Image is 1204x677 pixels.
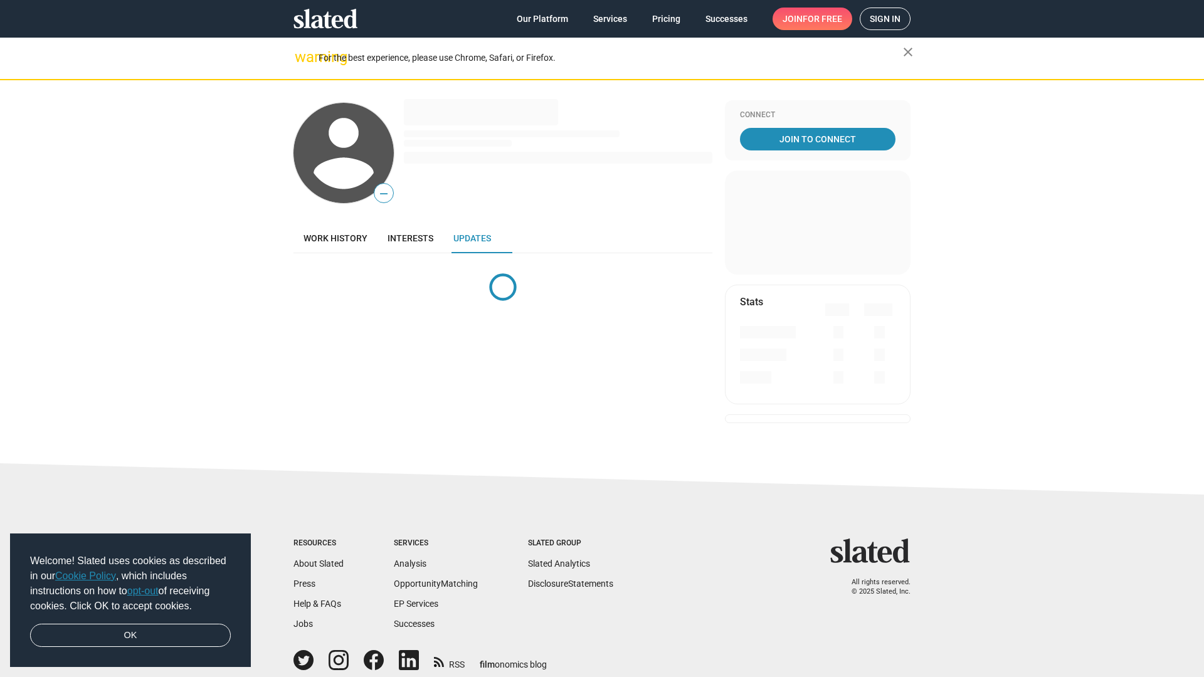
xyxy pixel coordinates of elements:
span: film [480,659,495,669]
span: Welcome! Slated uses cookies as described in our , which includes instructions on how to of recei... [30,554,231,614]
a: Slated Analytics [528,559,590,569]
a: Cookie Policy [55,570,116,581]
a: DisclosureStatements [528,579,613,589]
span: Our Platform [517,8,568,30]
mat-icon: close [900,45,916,60]
a: Joinfor free [773,8,852,30]
a: Help & FAQs [293,599,341,609]
a: Successes [695,8,758,30]
span: — [374,186,393,202]
a: EP Services [394,599,438,609]
a: Press [293,579,315,589]
div: Connect [740,110,895,120]
div: Services [394,538,478,548]
mat-card-title: Stats [740,295,763,308]
span: Services [593,8,627,30]
a: Jobs [293,619,313,629]
a: Our Platform [507,8,578,30]
span: Sign in [870,8,900,29]
span: Successes [705,8,747,30]
span: Pricing [652,8,680,30]
span: Interests [388,233,433,243]
span: Join [783,8,842,30]
a: Join To Connect [740,128,895,150]
a: Services [583,8,637,30]
div: For the best experience, please use Chrome, Safari, or Firefox. [319,50,903,66]
div: Resources [293,538,344,548]
a: Analysis [394,559,426,569]
a: Sign in [860,8,911,30]
a: dismiss cookie message [30,624,231,648]
a: filmonomics blog [480,649,547,671]
span: Updates [453,233,491,243]
div: cookieconsent [10,533,251,668]
div: Slated Group [528,538,613,548]
a: Work history [293,223,378,253]
a: OpportunityMatching [394,579,478,589]
span: Work history [304,233,367,243]
a: Pricing [642,8,690,30]
a: opt-out [127,585,159,596]
mat-icon: warning [295,50,310,65]
a: RSS [434,651,465,671]
a: Interests [378,223,443,253]
a: Successes [394,619,435,629]
span: for free [803,8,842,30]
a: Updates [443,223,501,253]
span: Join To Connect [742,128,893,150]
p: All rights reserved. © 2025 Slated, Inc. [838,578,911,596]
a: About Slated [293,559,344,569]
